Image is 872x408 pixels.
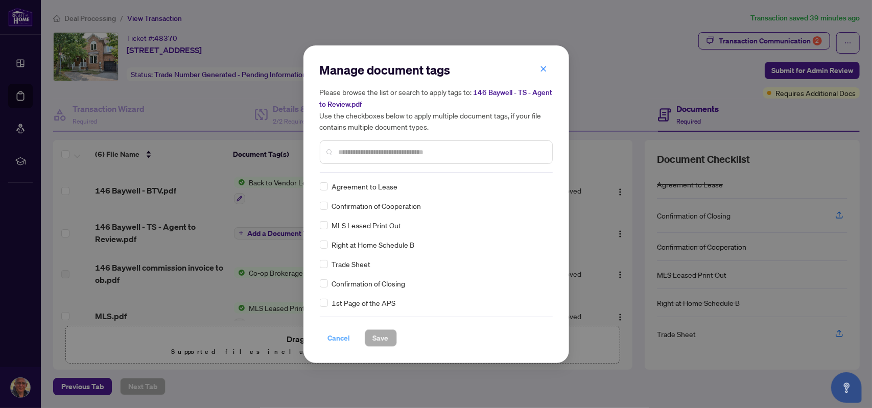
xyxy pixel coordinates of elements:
[332,239,415,250] span: Right at Home Schedule B
[320,88,553,109] span: 146 Baywell - TS - Agent to Review.pdf
[320,62,553,78] h2: Manage document tags
[332,258,371,270] span: Trade Sheet
[328,330,350,346] span: Cancel
[332,297,396,308] span: 1st Page of the APS
[540,65,547,73] span: close
[320,86,553,132] h5: Please browse the list or search to apply tags to: Use the checkboxes below to apply multiple doc...
[332,200,421,211] span: Confirmation of Cooperation
[332,181,398,192] span: Agreement to Lease
[831,372,862,403] button: Open asap
[320,329,359,347] button: Cancel
[365,329,397,347] button: Save
[332,278,406,289] span: Confirmation of Closing
[332,220,402,231] span: MLS Leased Print Out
